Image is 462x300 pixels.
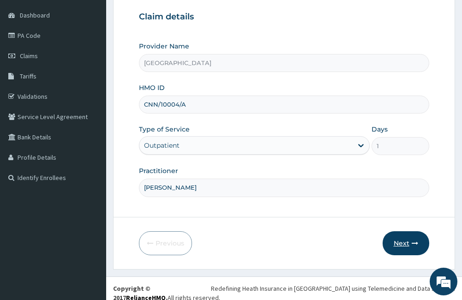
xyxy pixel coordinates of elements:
[20,52,38,60] span: Claims
[54,91,127,184] span: We're online!
[17,46,37,69] img: d_794563401_company_1708531726252_794563401
[5,201,176,234] textarea: Type your message and hit 'Enter'
[139,42,189,51] label: Provider Name
[20,72,36,80] span: Tariffs
[139,166,178,175] label: Practitioner
[139,96,429,114] input: Enter HMO ID
[211,284,455,293] div: Redefining Heath Insurance in [GEOGRAPHIC_DATA] using Telemedicine and Data Science!
[151,5,174,27] div: Minimize live chat window
[48,52,155,64] div: Chat with us now
[383,231,429,255] button: Next
[139,12,429,22] h3: Claim details
[144,141,180,150] div: Outpatient
[139,83,165,92] label: HMO ID
[139,179,429,197] input: Enter Name
[139,231,192,255] button: Previous
[139,125,190,134] label: Type of Service
[20,11,50,19] span: Dashboard
[372,125,388,134] label: Days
